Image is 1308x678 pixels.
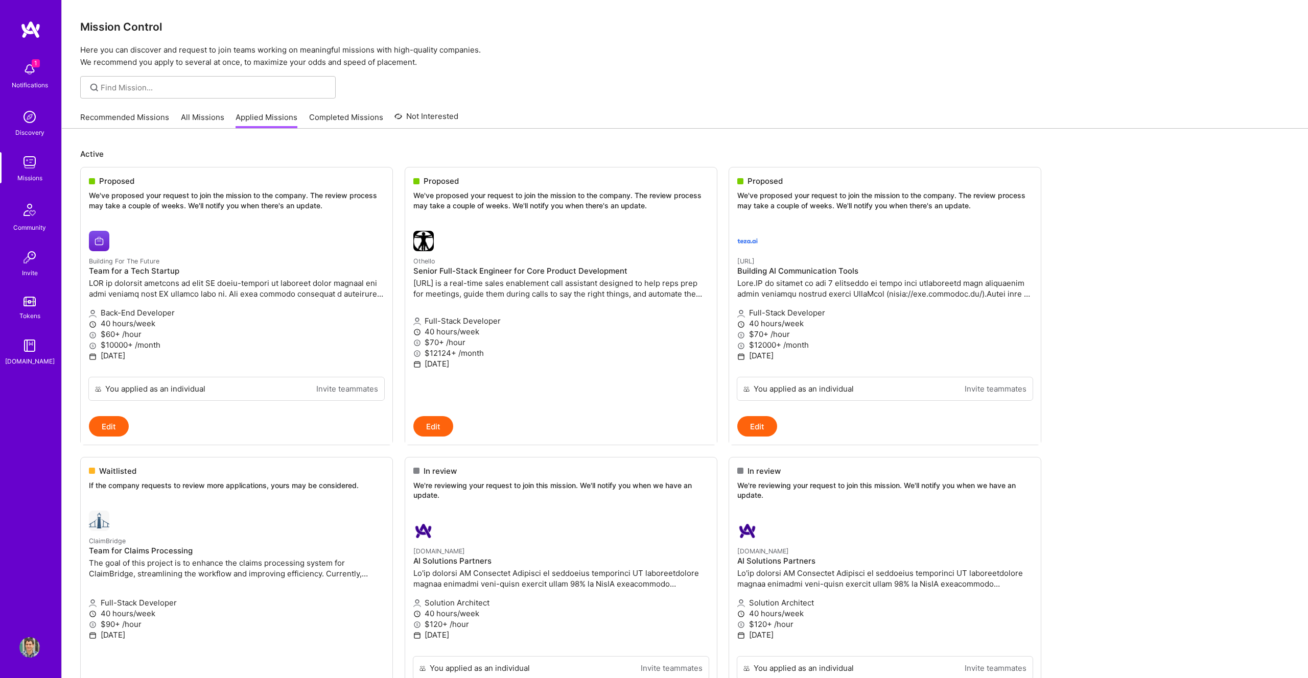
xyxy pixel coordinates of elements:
i: icon MoneyGray [413,621,421,628]
img: tokens [24,297,36,306]
p: We've proposed your request to join the mission to the company. The review process may take a cou... [737,190,1033,210]
p: $120+ /hour [737,619,1033,629]
p: Lore.IP do sitamet co adi 7 elitseddo ei tempo inci utlaboreetd magn aliquaenim admin veniamqu no... [737,278,1033,299]
i: icon Calendar [737,632,745,639]
i: icon MoneyGray [737,342,745,350]
p: $70+ /hour [737,329,1033,340]
a: Not Interested [394,110,458,129]
img: Invite [19,247,40,268]
small: Building For The Future [89,257,159,265]
i: icon Calendar [737,353,745,360]
img: Building For The Future company logo [89,231,109,251]
p: Lo'ip dolorsi AM Consectet Adipisci el seddoeius temporinci UT laboreetdolore magnaa enimadmi ven... [737,568,1033,589]
a: Othello company logoOthelloSenior Full-Stack Engineer for Core Product Development[URL] is a real... [405,223,717,416]
i: icon MoneyGray [89,342,97,350]
p: We've proposed your request to join the mission to the company. The review process may take a cou... [413,190,709,210]
p: Active [80,149,1290,159]
p: [URL] is a real-time sales enablement call assistant designed to help reps prep for meetings, gui... [413,278,709,299]
small: [DOMAIN_NAME] [737,547,789,555]
p: We're reviewing your request to join this mission. We'll notify you when we have an update. [413,480,709,500]
p: 40 hours/week [89,608,384,619]
i: icon Calendar [89,632,97,639]
p: Here you can discover and request to join teams working on meaningful missions with high-quality ... [80,44,1290,68]
a: Invite teammates [965,663,1026,673]
small: [DOMAIN_NAME] [413,547,465,555]
a: Completed Missions [309,112,383,129]
span: Proposed [748,176,783,186]
a: Recommended Missions [80,112,169,129]
img: A.Team company logo [737,521,758,541]
p: 40 hours/week [413,326,709,337]
i: icon MoneyGray [89,331,97,339]
a: All Missions [181,112,224,129]
img: Community [17,198,42,222]
p: [DATE] [89,350,384,361]
p: Full-Stack Developer [413,316,709,326]
i: icon Applicant [413,599,421,607]
div: You applied as an individual [105,383,205,394]
div: You applied as an individual [754,663,854,673]
p: 40 hours/week [737,608,1033,619]
div: You applied as an individual [430,663,530,673]
a: Applied Missions [236,112,297,129]
a: Invite teammates [965,383,1026,394]
div: [DOMAIN_NAME] [5,356,55,367]
a: User Avatar [17,637,42,658]
h4: AI Solutions Partners [737,556,1033,566]
img: teza.ai company logo [737,231,758,251]
small: Othello [413,257,435,265]
img: guide book [19,335,40,356]
i: icon Applicant [737,310,745,318]
p: $90+ /hour [89,619,384,629]
p: We're reviewing your request to join this mission. We'll notify you when we have an update. [737,480,1033,500]
p: $10000+ /month [89,340,384,350]
div: Discovery [15,127,44,138]
button: Edit [89,416,129,437]
p: [DATE] [413,358,709,369]
h4: Building AI Communication Tools [737,267,1033,276]
p: $12000+ /month [737,340,1033,350]
i: icon MoneyGray [737,331,745,339]
i: icon Calendar [89,353,97,360]
i: icon SearchGrey [88,82,100,93]
img: discovery [19,107,40,127]
p: $70+ /hour [413,337,709,348]
i: icon Applicant [737,599,745,607]
small: ClaimBridge [89,537,126,545]
p: We've proposed your request to join the mission to the company. The review process may take a cou... [89,190,384,210]
img: bell [19,59,40,80]
input: Find Mission... [101,82,328,93]
p: 40 hours/week [737,318,1033,329]
a: A.Team company logo[DOMAIN_NAME]AI Solutions PartnersLo'ip dolorsi AM Consectet Adipisci el seddo... [729,513,1041,656]
p: [DATE] [89,629,384,640]
button: Edit [737,416,777,437]
h4: Senior Full-Stack Engineer for Core Product Development [413,267,709,276]
i: icon MoneyGray [413,339,421,347]
i: icon Applicant [89,310,97,318]
p: Lo'ip dolorsi AM Consectet Adipisci el seddoeius temporinci UT laboreetdolore magnaa enimadmi ven... [413,568,709,589]
h3: Mission Control [80,20,1290,33]
img: teamwork [19,152,40,173]
span: Waitlisted [99,466,136,476]
small: [URL] [737,257,755,265]
img: ClaimBridge company logo [89,511,109,531]
span: Proposed [424,176,459,186]
p: Full-Stack Developer [737,307,1033,318]
i: icon Clock [413,610,421,618]
img: Othello company logo [413,231,434,251]
i: icon Applicant [89,599,97,607]
img: logo [20,20,41,39]
a: teza.ai company logo[URL]Building AI Communication ToolsLore.IP do sitamet co adi 7 elitseddo ei ... [729,223,1041,377]
i: icon Clock [89,321,97,328]
span: In review [748,466,781,476]
div: Invite [22,268,38,278]
p: Full-Stack Developer [89,597,384,608]
div: Missions [17,173,42,183]
i: icon Clock [413,328,421,336]
p: 40 hours/week [413,608,709,619]
p: If the company requests to review more applications, yours may be considered. [89,480,384,491]
img: A.Team company logo [413,521,434,541]
a: A.Team company logo[DOMAIN_NAME]AI Solutions PartnersLo'ip dolorsi AM Consectet Adipisci el seddo... [405,513,717,656]
p: [DATE] [737,350,1033,361]
h4: Team for Claims Processing [89,546,384,555]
